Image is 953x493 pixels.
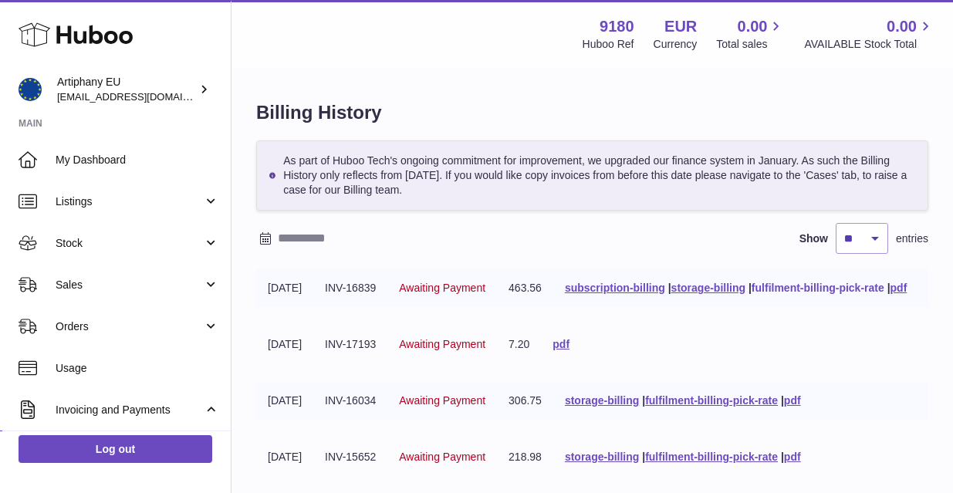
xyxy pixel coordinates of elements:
[399,282,485,294] span: Awaiting Payment
[565,451,639,463] a: storage-billing
[56,236,203,251] span: Stock
[256,269,313,307] td: [DATE]
[645,451,778,463] a: fulfilment-billing-pick-rate
[752,282,884,294] a: fulfilment-billing-pick-rate
[399,338,485,350] span: Awaiting Payment
[749,282,752,294] span: |
[887,16,917,37] span: 0.00
[583,37,634,52] div: Huboo Ref
[497,438,553,476] td: 218.98
[887,282,890,294] span: |
[313,438,387,476] td: INV-15652
[497,269,553,307] td: 463.56
[716,37,785,52] span: Total sales
[553,338,569,350] a: pdf
[890,282,907,294] a: pdf
[654,37,698,52] div: Currency
[56,278,203,292] span: Sales
[313,382,387,420] td: INV-16034
[716,16,785,52] a: 0.00 Total sales
[804,16,934,52] a: 0.00 AVAILABLE Stock Total
[565,394,639,407] a: storage-billing
[56,194,203,209] span: Listings
[804,37,934,52] span: AVAILABLE Stock Total
[256,140,928,211] div: As part of Huboo Tech's ongoing commitment for improvement, we upgraded our finance system in Jan...
[642,451,645,463] span: |
[57,90,227,103] span: [EMAIL_ADDRESS][DOMAIN_NAME]
[799,231,828,246] label: Show
[642,394,645,407] span: |
[565,282,665,294] a: subscription-billing
[256,100,928,125] h1: Billing History
[256,382,313,420] td: [DATE]
[399,451,485,463] span: Awaiting Payment
[56,153,219,167] span: My Dashboard
[497,326,541,363] td: 7.20
[668,282,671,294] span: |
[56,361,219,376] span: Usage
[399,394,485,407] span: Awaiting Payment
[645,394,778,407] a: fulfilment-billing-pick-rate
[313,326,387,363] td: INV-17193
[781,394,784,407] span: |
[56,319,203,334] span: Orders
[781,451,784,463] span: |
[313,269,387,307] td: INV-16839
[497,382,553,420] td: 306.75
[784,451,801,463] a: pdf
[56,403,203,417] span: Invoicing and Payments
[671,282,745,294] a: storage-billing
[896,231,928,246] span: entries
[19,435,212,463] a: Log out
[256,438,313,476] td: [DATE]
[57,75,196,104] div: Artiphany EU
[784,394,801,407] a: pdf
[600,16,634,37] strong: 9180
[256,326,313,363] td: [DATE]
[19,78,42,101] img: artiphany@artiphany.eu
[664,16,697,37] strong: EUR
[738,16,768,37] span: 0.00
